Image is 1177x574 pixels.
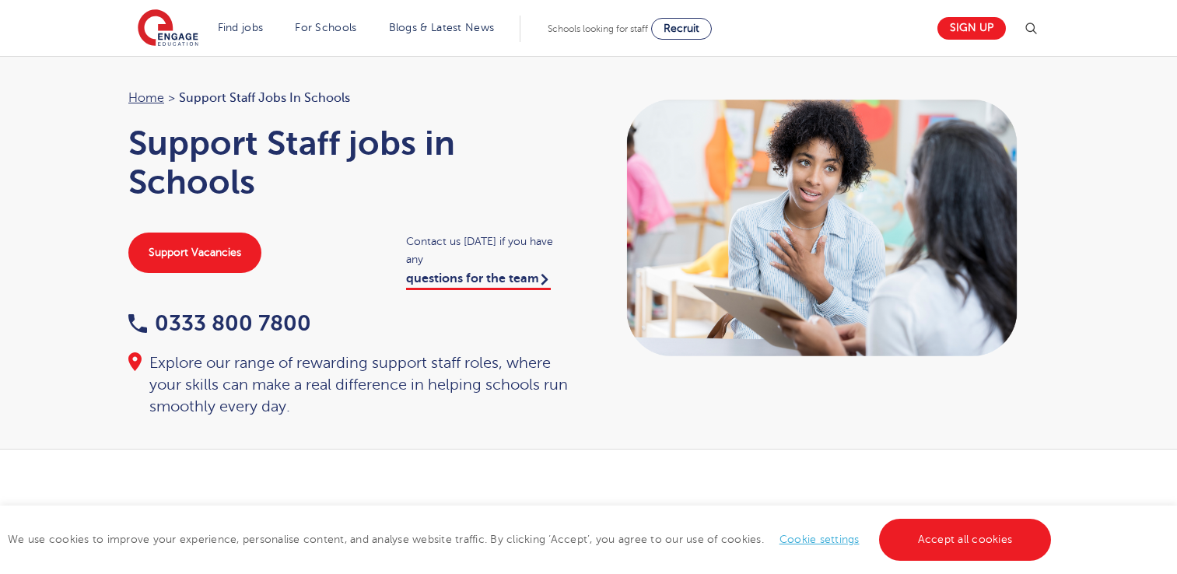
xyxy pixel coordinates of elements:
[651,18,712,40] a: Recruit
[389,22,495,33] a: Blogs & Latest News
[128,91,164,105] a: Home
[548,23,648,34] span: Schools looking for staff
[138,9,198,48] img: Engage Education
[406,233,573,268] span: Contact us [DATE] if you have any
[128,124,573,201] h1: Support Staff jobs in Schools
[406,271,551,290] a: questions for the team
[128,311,311,335] a: 0333 800 7800
[879,519,1052,561] a: Accept all cookies
[128,233,261,273] a: Support Vacancies
[937,17,1006,40] a: Sign up
[272,504,904,530] strong: Support staff jobs in schools across [GEOGRAPHIC_DATA]
[128,88,573,108] nav: breadcrumb
[168,91,175,105] span: >
[664,23,699,34] span: Recruit
[8,534,1055,545] span: We use cookies to improve your experience, personalise content, and analyse website traffic. By c...
[779,534,860,545] a: Cookie settings
[218,22,264,33] a: Find jobs
[128,352,573,418] div: Explore our range of rewarding support staff roles, where your skills can make a real difference ...
[295,22,356,33] a: For Schools
[179,88,350,108] span: Support Staff jobs in Schools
